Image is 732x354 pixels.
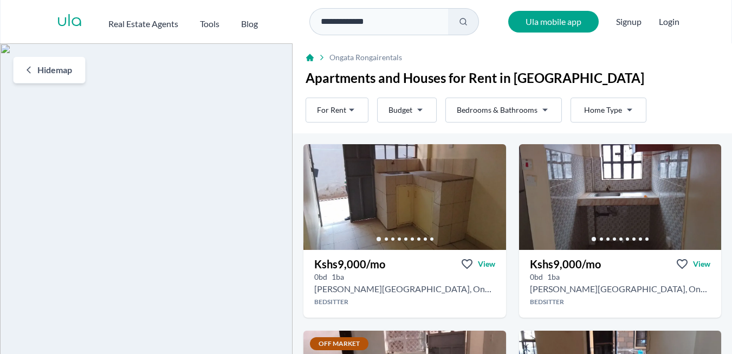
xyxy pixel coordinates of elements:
span: Signup [616,11,642,33]
button: Tools [200,13,219,30]
h5: 0 bedrooms [530,272,543,282]
span: Budget [388,105,412,115]
button: Real Estate Agents [108,13,178,30]
button: Login [659,15,679,28]
button: Bedrooms & Bathrooms [445,98,562,123]
h3: Kshs 9,000 /mo [314,256,385,272]
h5: 0 bedrooms [314,272,327,282]
button: Budget [377,98,437,123]
h2: Real Estate Agents [108,17,178,30]
h2: Bedsitter for rent in Ongata Rongai - Kshs 9,000/mo -Tosha Rongai Petrol Station, Nairobi, Kenya,... [530,282,710,295]
h4: Bedsitter [519,298,721,306]
h2: Bedsitter for rent in Ongata Rongai - Kshs 9,000/mo -Tosha Rongai Petrol Station, Nairobi, Kenya,... [314,282,495,295]
span: Off Market [310,337,368,350]
a: Kshs9,000/moViewView property in detail0bd 1ba [PERSON_NAME][GEOGRAPHIC_DATA], Ongata RongaiBedsi... [519,250,721,318]
h1: Apartments and Houses for Rent in [GEOGRAPHIC_DATA] [306,69,719,87]
img: Bedsitter for rent - Kshs 9,000/mo - in Ongata Rongai Tosha Rongai Petrol Station, Nairobi, Kenya... [519,144,721,250]
a: Blog [241,13,258,30]
span: View [478,259,495,269]
a: Ula mobile app [508,11,599,33]
button: For Rent [306,98,368,123]
span: Hide map [37,63,72,76]
h3: Kshs 9,000 /mo [530,256,601,272]
h2: Tools [200,17,219,30]
img: Bedsitter for rent - Kshs 9,000/mo - in Ongata Rongai around Tosha Rongai Petrol Station, Nairobi... [303,144,506,250]
h2: Blog [241,17,258,30]
span: Home Type [584,105,622,115]
span: For Rent [317,105,346,115]
span: Bedrooms & Bathrooms [457,105,537,115]
a: ula [57,12,82,31]
button: Home Type [571,98,646,123]
h4: Bedsitter [303,298,506,306]
h5: 1 bathrooms [332,272,344,282]
span: View [693,259,710,269]
a: Kshs9,000/moViewView property in detail0bd 1ba [PERSON_NAME][GEOGRAPHIC_DATA], Ongata RongaiBedsi... [303,250,506,318]
h5: 1 bathrooms [547,272,560,282]
nav: Main [108,13,280,30]
span: Ongata Rongai rentals [329,52,402,63]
